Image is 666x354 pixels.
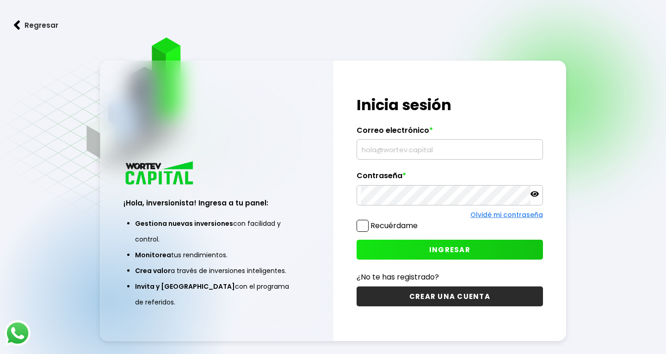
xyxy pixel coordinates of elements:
[357,271,543,283] p: ¿No te has registrado?
[357,240,543,260] button: INGRESAR
[123,198,309,208] h3: ¡Hola, inversionista! Ingresa a tu panel:
[135,263,298,279] li: a través de inversiones inteligentes.
[135,250,171,260] span: Monitorea
[5,320,31,346] img: logos_whatsapp-icon.242b2217.svg
[357,94,543,116] h1: Inicia sesión
[357,271,543,306] a: ¿No te has registrado?CREAR UNA CUENTA
[135,219,233,228] span: Gestiona nuevas inversiones
[135,247,298,263] li: tus rendimientos.
[14,20,20,30] img: flecha izquierda
[123,160,197,187] img: logo_wortev_capital
[135,279,298,310] li: con el programa de referidos.
[357,286,543,306] button: CREAR UNA CUENTA
[135,282,235,291] span: Invita y [GEOGRAPHIC_DATA]
[357,126,543,140] label: Correo electrónico
[135,216,298,247] li: con facilidad y control.
[470,210,543,219] a: Olvidé mi contraseña
[370,220,418,231] label: Recuérdame
[135,266,171,275] span: Crea valor
[429,245,470,255] span: INGRESAR
[361,140,538,159] input: hola@wortev.capital
[357,171,543,185] label: Contraseña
